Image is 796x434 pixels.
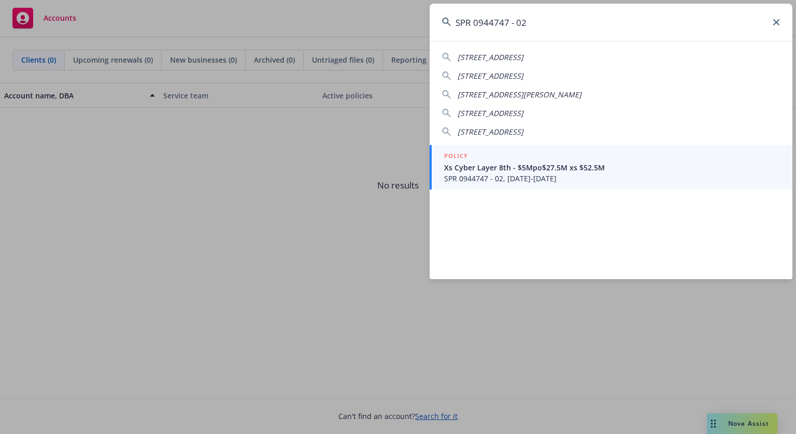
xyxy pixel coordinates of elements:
a: POLICYXs Cyber Layer 8th - $5Mpo$27.5M xs $52.5MSPR 0944747 - 02, [DATE]-[DATE] [430,145,792,190]
span: [STREET_ADDRESS] [458,108,523,118]
span: [STREET_ADDRESS][PERSON_NAME] [458,90,581,99]
span: [STREET_ADDRESS] [458,52,523,62]
h5: POLICY [444,151,468,161]
span: SPR 0944747 - 02, [DATE]-[DATE] [444,173,780,184]
input: Search... [430,4,792,41]
span: [STREET_ADDRESS] [458,127,523,137]
span: Xs Cyber Layer 8th - $5Mpo$27.5M xs $52.5M [444,162,780,173]
span: [STREET_ADDRESS] [458,71,523,81]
